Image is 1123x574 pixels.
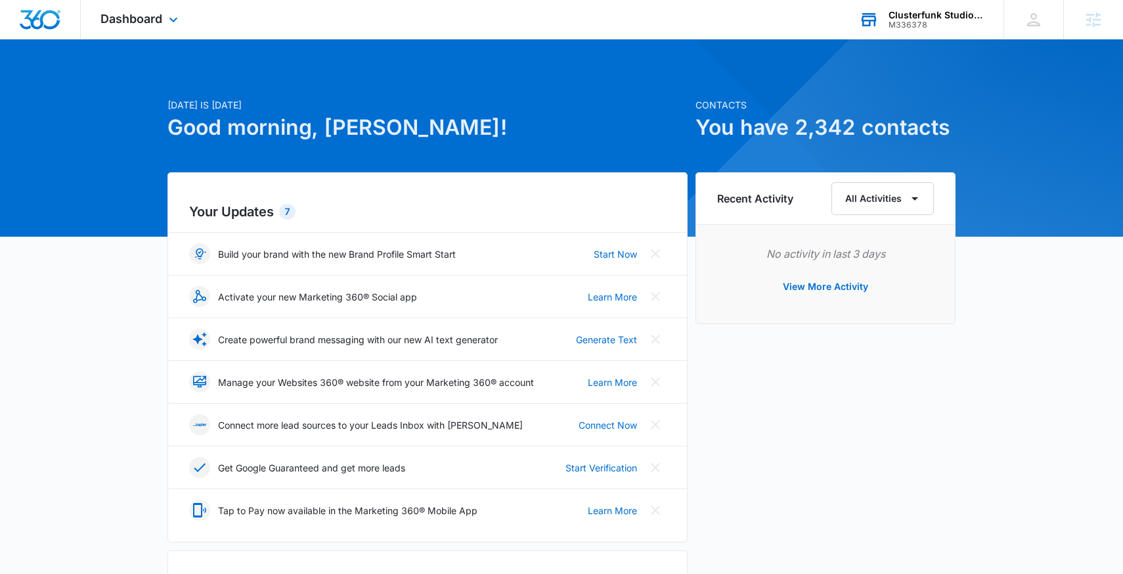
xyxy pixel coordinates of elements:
h2: Your Updates [189,202,666,222]
button: All Activities [831,182,934,215]
div: 7 [279,204,296,220]
a: Learn More [588,375,637,389]
p: Connect more lead sources to your Leads Inbox with [PERSON_NAME] [218,418,523,432]
p: Tap to Pay now available in the Marketing 360® Mobile App [218,504,477,517]
a: Learn More [588,290,637,304]
h1: You have 2,342 contacts [695,112,956,143]
a: Start Verification [565,461,637,475]
p: Get Google Guaranteed and get more leads [218,461,405,475]
a: Learn More [588,504,637,517]
p: Activate your new Marketing 360® Social app [218,290,417,304]
p: [DATE] is [DATE] [167,98,688,112]
a: Generate Text [576,333,637,347]
p: Manage your Websites 360® website from your Marketing 360® account [218,375,534,389]
button: Close [645,286,666,307]
button: Close [645,414,666,435]
button: Close [645,457,666,478]
h1: Good morning, [PERSON_NAME]! [167,112,688,143]
p: Contacts [695,98,956,112]
button: View More Activity [770,271,881,302]
p: Build your brand with the new Brand Profile Smart Start [218,247,456,261]
div: account name [889,10,984,20]
p: Create powerful brand messaging with our new AI text generator [218,333,498,347]
button: Close [645,329,666,350]
button: Close [645,500,666,521]
button: Close [645,243,666,264]
a: Start Now [594,247,637,261]
h6: Recent Activity [717,191,793,206]
a: Connect Now [579,418,637,432]
p: No activity in last 3 days [717,246,934,262]
button: Close [645,371,666,393]
span: Dashboard [100,12,162,26]
div: account id [889,20,984,30]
